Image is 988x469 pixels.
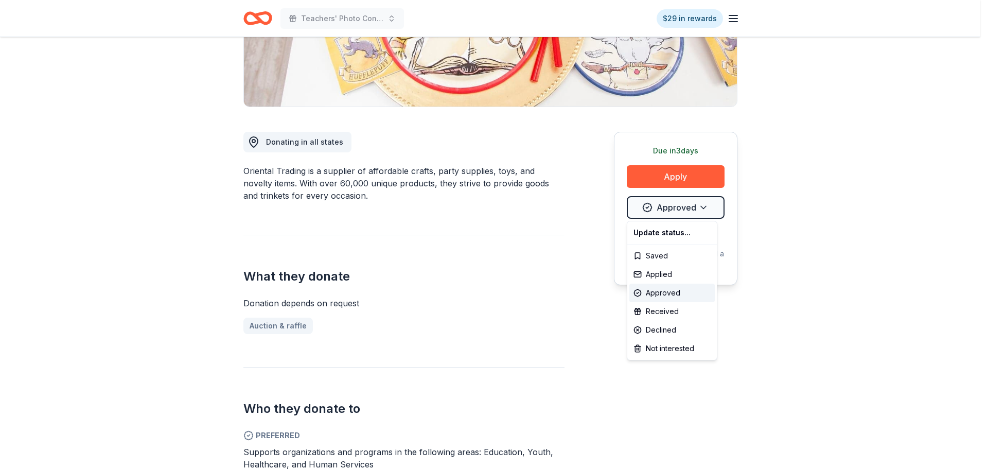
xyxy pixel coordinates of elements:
div: Approved [629,284,715,302]
div: Declined [629,321,715,339]
div: Received [629,302,715,321]
span: Teachers' Photo Contest [301,12,383,25]
div: Applied [629,265,715,284]
div: Update status... [629,223,715,242]
div: Not interested [629,339,715,358]
div: Saved [629,247,715,265]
